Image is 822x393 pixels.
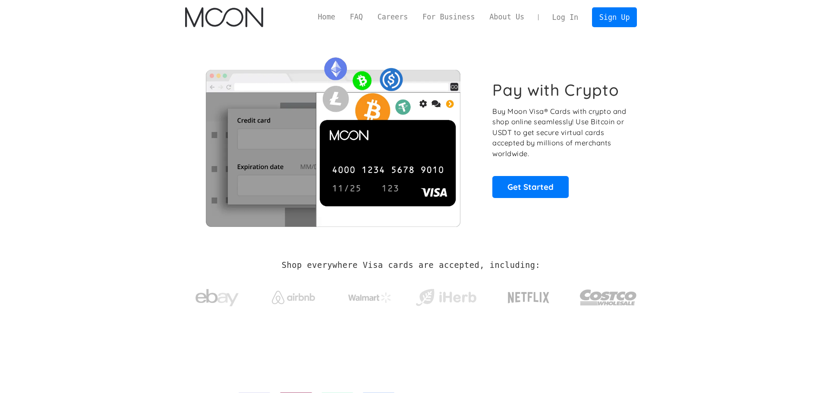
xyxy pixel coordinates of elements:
a: Sign Up [592,7,637,27]
a: For Business [415,12,482,22]
a: Home [311,12,343,22]
a: Netflix [490,278,567,313]
a: iHerb [414,278,478,313]
img: iHerb [414,286,478,309]
a: About Us [482,12,532,22]
img: Costco [579,281,637,314]
a: Log In [545,8,586,27]
a: ebay [185,276,249,316]
img: Moon Cards let you spend your crypto anywhere Visa is accepted. [185,51,481,226]
p: Buy Moon Visa® Cards with crypto and shop online seamlessly! Use Bitcoin or USDT to get secure vi... [492,106,627,159]
img: Airbnb [272,291,315,304]
img: Moon Logo [185,7,263,27]
img: Walmart [348,292,391,303]
img: Netflix [507,287,550,308]
a: home [185,7,263,27]
h2: Shop everywhere Visa cards are accepted, including: [282,261,540,270]
a: Airbnb [261,282,325,308]
img: ebay [195,284,239,311]
a: FAQ [343,12,370,22]
h1: Pay with Crypto [492,80,619,100]
a: Get Started [492,176,569,198]
a: Walmart [337,284,402,307]
a: Costco [579,273,637,318]
a: Careers [370,12,415,22]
